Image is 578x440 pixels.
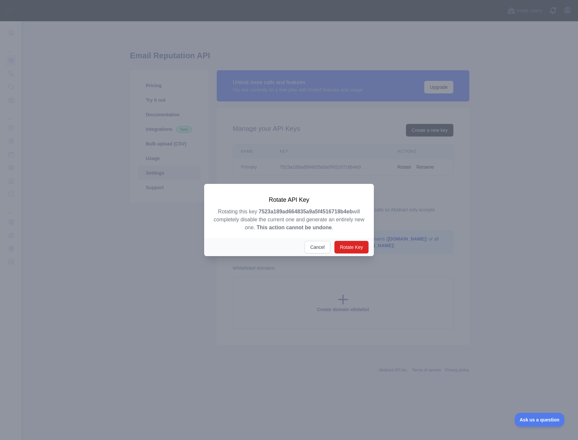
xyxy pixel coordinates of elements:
button: Rotate Key [334,241,369,253]
strong: 7523a189ad664835a9a5f4516718b4eb [259,209,353,214]
button: Cancel [305,241,330,253]
p: Rotating this key will completely disable the current one and generate an entirely new one. . [212,208,366,232]
h3: Rotate API Key [212,196,366,204]
strong: This action cannot be undone [257,225,332,230]
iframe: Toggle Customer Support [515,413,565,427]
